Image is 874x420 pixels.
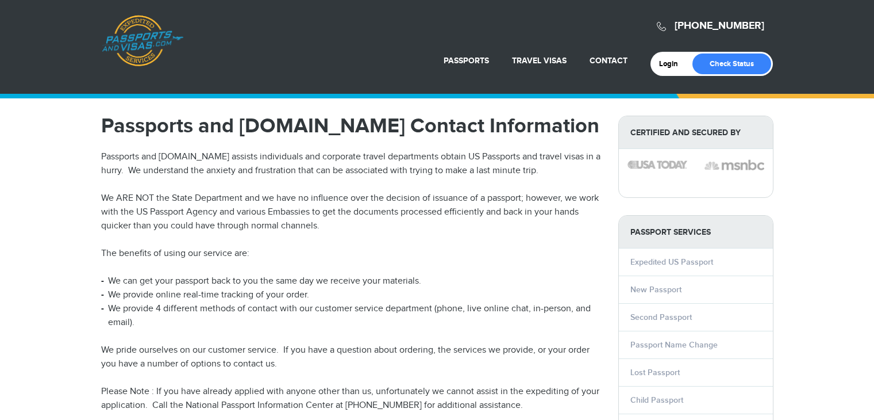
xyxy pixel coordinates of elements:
[101,150,601,178] p: Passports and [DOMAIN_NAME] assists individuals and corporate travel departments obtain US Passpo...
[627,161,687,169] img: image description
[512,56,567,66] a: Travel Visas
[101,288,601,302] li: We provide online real-time tracking of your order.
[630,368,680,377] a: Lost Passport
[630,340,718,350] a: Passport Name Change
[101,274,601,288] li: We can get your passport back to you the same day we receive your materials.
[619,216,773,249] strong: PASSPORT SERVICES
[630,312,692,322] a: Second Passport
[101,192,601,233] p: We ARE NOT the State Department and we have no influence over the decision of issuance of a passp...
[659,59,686,68] a: Login
[619,116,773,149] strong: Certified and Secured by
[704,158,764,172] img: image description
[101,385,601,413] p: Please Note : If you have already applied with anyone other than us, unfortunately we cannot assi...
[444,56,489,66] a: Passports
[102,15,183,67] a: Passports & [DOMAIN_NAME]
[101,116,601,136] h1: Passports and [DOMAIN_NAME] Contact Information
[101,247,601,261] p: The benefits of using our service are:
[630,395,683,405] a: Child Passport
[630,257,713,267] a: Expedited US Passport
[675,20,764,32] a: [PHONE_NUMBER]
[630,285,682,295] a: New Passport
[692,54,771,74] a: Check Status
[101,343,601,371] p: We pride ourselves on our customer service. If you have a question about ordering, the services w...
[101,302,601,330] li: We provide 4 different methods of contact with our customer service department (phone, live onlin...
[590,56,627,66] a: Contact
